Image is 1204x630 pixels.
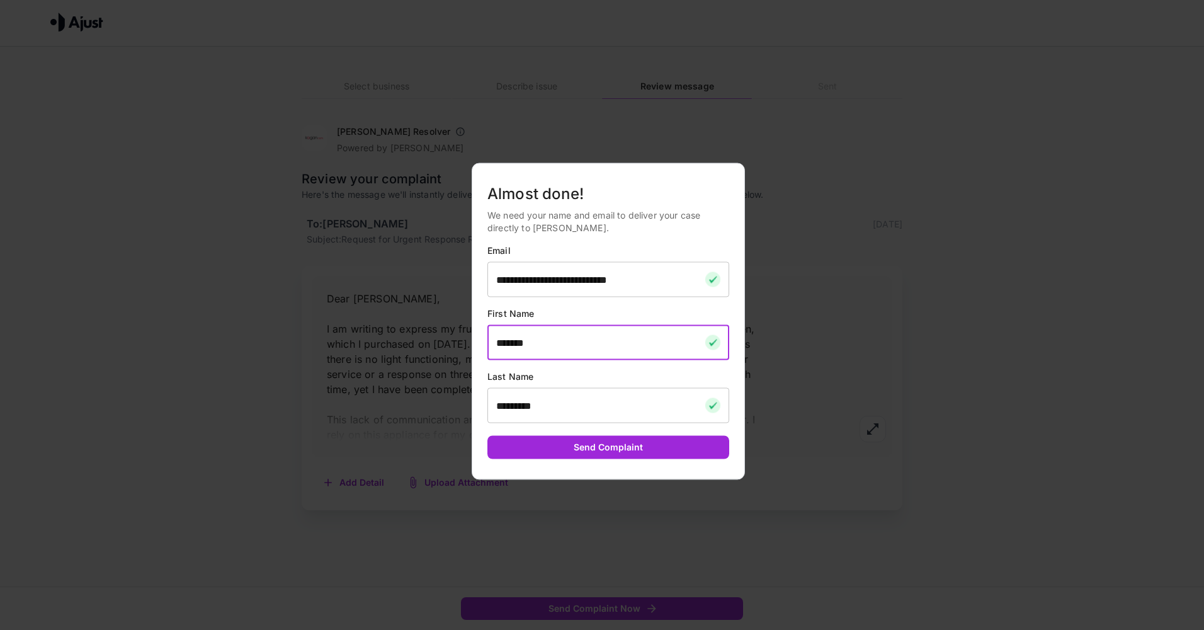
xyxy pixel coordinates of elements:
img: checkmark [705,398,720,413]
p: Email [487,244,729,257]
button: Send Complaint [487,436,729,459]
p: We need your name and email to deliver your case directly to [PERSON_NAME]. [487,209,729,234]
img: checkmark [705,335,720,350]
h5: Almost done! [487,184,729,204]
img: checkmark [705,272,720,287]
p: Last Name [487,370,729,383]
p: First Name [487,307,729,320]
